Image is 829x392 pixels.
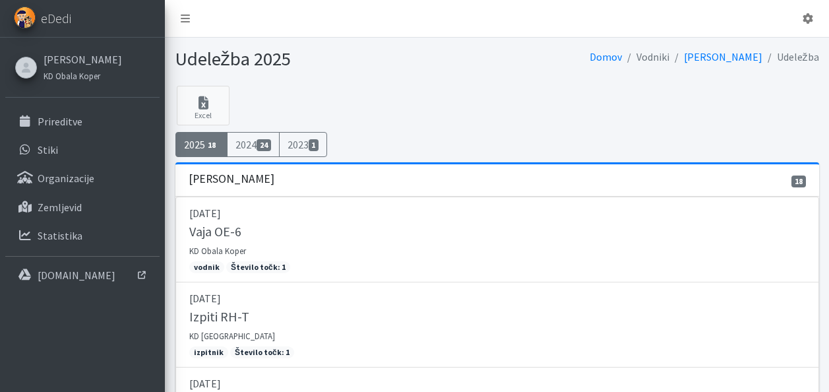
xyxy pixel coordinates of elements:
[189,224,241,240] h5: Vaja OE-6
[189,172,274,186] h3: [PERSON_NAME]
[5,137,160,163] a: Stiki
[227,132,280,157] a: 202424
[762,48,819,67] li: Udeležba
[791,176,806,187] span: 18
[175,48,493,71] h1: Udeležba 2025
[44,51,122,67] a: [PERSON_NAME]
[226,261,290,273] span: Število točk: 1
[38,201,82,214] p: Zemljevid
[257,139,271,151] span: 24
[205,139,220,151] span: 18
[38,269,115,282] p: [DOMAIN_NAME]
[189,261,224,273] span: vodnik
[309,139,319,151] span: 1
[230,346,294,358] span: Število točk: 1
[5,222,160,249] a: Statistika
[177,86,230,125] a: Excel
[189,331,275,341] small: KD [GEOGRAPHIC_DATA]
[684,50,762,63] a: [PERSON_NAME]
[590,50,622,63] a: Domov
[38,229,82,242] p: Statistika
[5,165,160,191] a: Organizacije
[189,376,805,391] p: [DATE]
[189,205,805,221] p: [DATE]
[175,282,819,368] a: [DATE] Izpiti RH-T KD [GEOGRAPHIC_DATA] izpitnik Število točk: 1
[279,132,328,157] a: 20231
[175,197,819,282] a: [DATE] Vaja OE-6 KD Obala Koper vodnik Število točk: 1
[622,48,669,67] li: Vodniki
[44,67,122,83] a: KD Obala Koper
[175,132,228,157] a: 202518
[44,71,100,81] small: KD Obala Koper
[189,290,805,306] p: [DATE]
[189,346,228,358] span: izpitnik
[189,245,246,256] small: KD Obala Koper
[5,194,160,220] a: Zemljevid
[38,172,94,185] p: Organizacije
[41,9,71,28] span: eDedi
[5,108,160,135] a: Prireditve
[14,7,36,28] img: eDedi
[189,309,249,325] h5: Izpiti RH-T
[38,143,58,156] p: Stiki
[5,262,160,288] a: [DOMAIN_NAME]
[38,115,82,128] p: Prireditve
